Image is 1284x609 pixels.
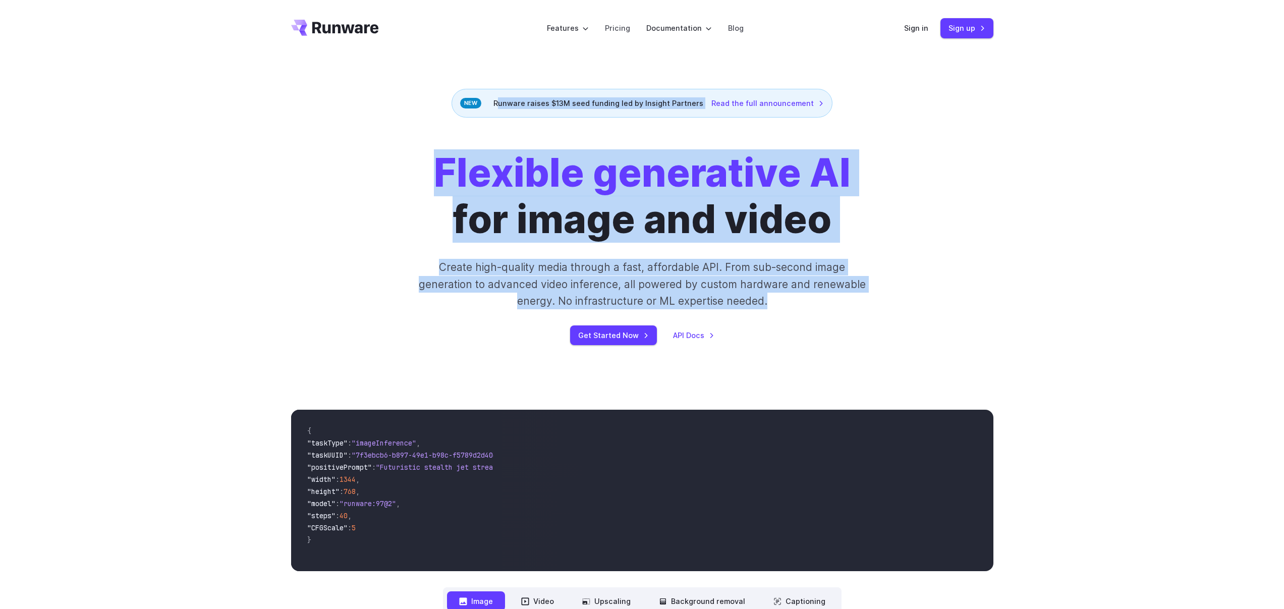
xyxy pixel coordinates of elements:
span: "Futuristic stealth jet streaking through a neon-lit cityscape with glowing purple exhaust" [376,463,743,472]
span: "width" [307,475,336,484]
a: Go to / [291,20,379,36]
span: : [336,475,340,484]
a: Sign in [904,22,928,34]
span: 768 [344,487,356,496]
span: { [307,426,311,435]
p: Create high-quality media through a fast, affordable API. From sub-second image generation to adv... [417,259,867,309]
span: "taskUUID" [307,451,348,460]
span: : [336,511,340,520]
span: : [348,438,352,448]
a: Blog [728,22,744,34]
span: : [372,463,376,472]
span: "height" [307,487,340,496]
span: , [356,487,360,496]
span: "CFGScale" [307,523,348,532]
a: API Docs [673,329,714,341]
span: , [356,475,360,484]
a: Read the full announcement [711,97,824,109]
span: "model" [307,499,336,508]
h1: for image and video [434,150,851,243]
a: Get Started Now [570,325,657,345]
span: , [416,438,420,448]
span: "taskType" [307,438,348,448]
span: "imageInference" [352,438,416,448]
a: Sign up [940,18,993,38]
span: , [396,499,400,508]
a: Pricing [605,22,630,34]
span: 1344 [340,475,356,484]
span: : [348,523,352,532]
span: "7f3ebcb6-b897-49e1-b98c-f5789d2d40d7" [352,451,505,460]
span: 40 [340,511,348,520]
span: "steps" [307,511,336,520]
span: : [336,499,340,508]
span: , [348,511,352,520]
span: "runware:97@2" [340,499,396,508]
strong: Flexible generative AI [434,149,851,196]
span: } [307,535,311,544]
label: Features [547,22,589,34]
label: Documentation [646,22,712,34]
span: : [340,487,344,496]
span: 5 [352,523,356,532]
div: Runware raises $13M seed funding led by Insight Partners [452,89,832,118]
span: : [348,451,352,460]
span: "positivePrompt" [307,463,372,472]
